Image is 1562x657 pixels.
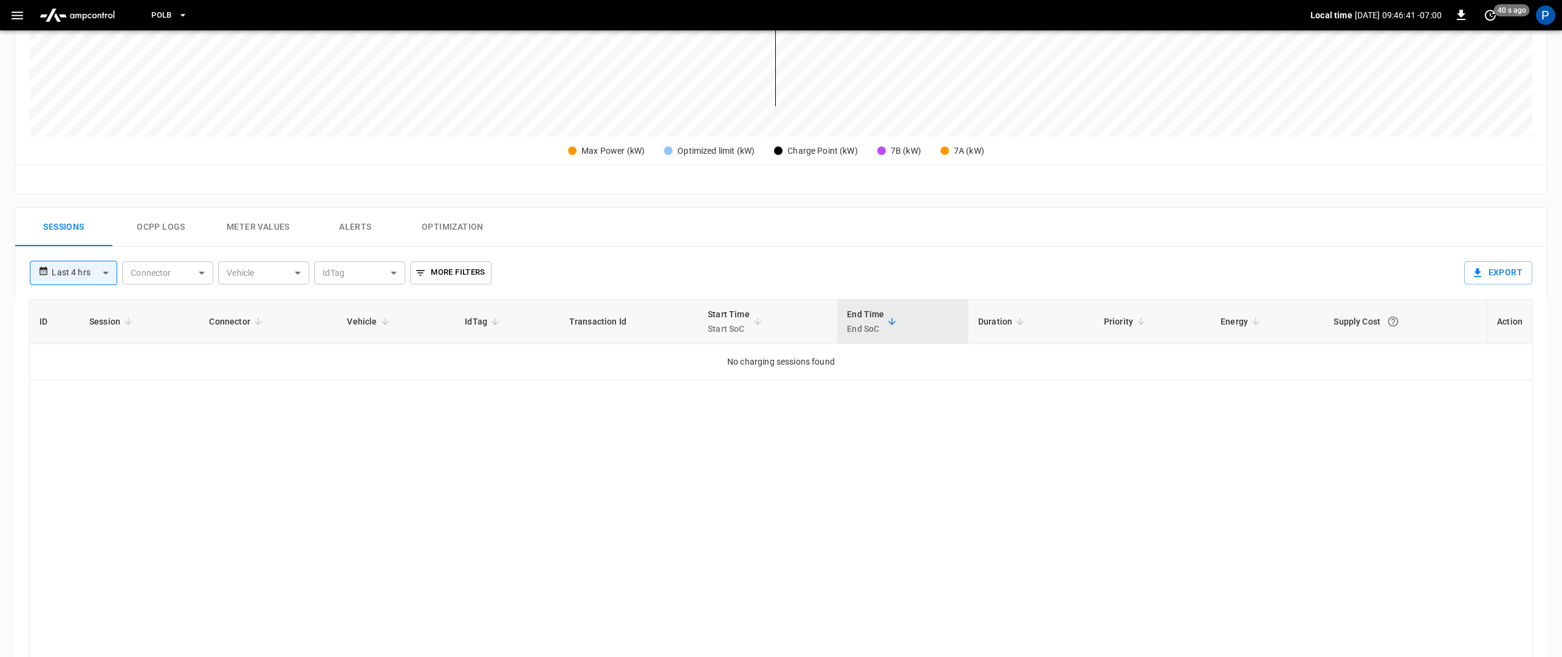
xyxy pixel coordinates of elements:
[708,307,766,336] span: Start TimeStart SoC
[1334,311,1477,332] div: Supply Cost
[52,261,117,284] div: Last 4 hrs
[307,208,404,247] button: Alerts
[347,314,392,329] span: Vehicle
[209,314,265,329] span: Connector
[677,145,755,157] div: Optimized limit (kW)
[1494,4,1530,16] span: 40 s ago
[1382,311,1404,332] button: The cost of your charging session based on your supply rates
[1355,9,1442,21] p: [DATE] 09:46:41 -07:00
[1104,314,1149,329] span: Priority
[847,307,884,336] div: End Time
[35,4,120,27] img: ampcontrol.io logo
[581,145,645,157] div: Max Power (kW)
[1536,5,1555,25] div: profile-icon
[708,322,750,336] p: Start SoC
[146,4,193,27] button: PoLB
[112,208,210,247] button: Ocpp logs
[847,322,884,336] p: End SoC
[210,208,307,247] button: Meter Values
[404,208,501,247] button: Optimization
[708,307,750,336] div: Start Time
[30,300,1532,380] table: sessions table
[847,307,900,336] span: End TimeEnd SoC
[560,300,698,344] th: Transaction Id
[1487,300,1532,344] th: Action
[89,314,136,329] span: Session
[151,9,172,22] span: PoLB
[15,208,112,247] button: Sessions
[1481,5,1500,25] button: set refresh interval
[30,344,1532,380] td: No charging sessions found
[1464,261,1532,284] button: Export
[465,314,503,329] span: IdTag
[30,300,80,344] th: ID
[410,261,491,284] button: More Filters
[1221,314,1264,329] span: Energy
[787,145,858,157] div: Charge Point (kW)
[954,145,984,157] div: 7A (kW)
[978,314,1028,329] span: Duration
[1310,9,1352,21] p: Local time
[891,145,921,157] div: 7B (kW)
